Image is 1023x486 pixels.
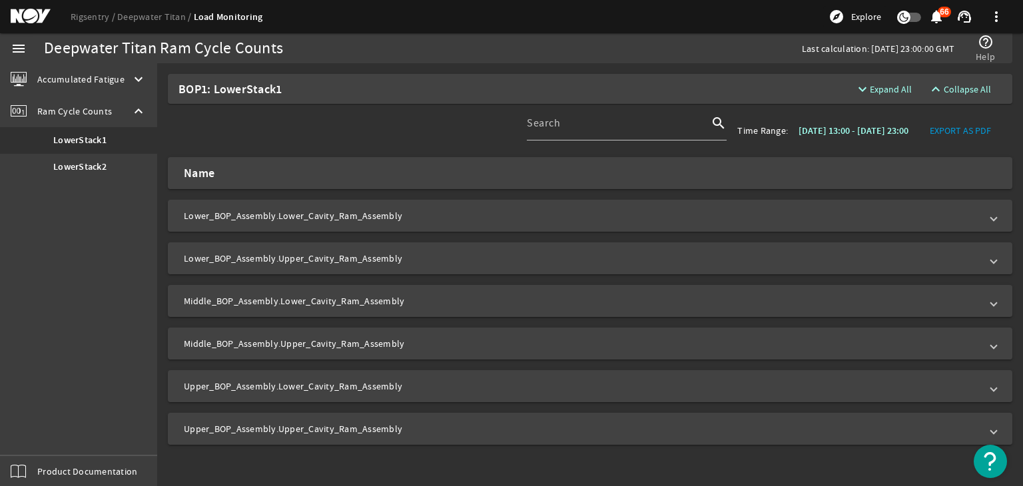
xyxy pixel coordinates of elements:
[184,252,980,265] mat-panel-title: Lower_BOP_Assembly.Upper_Cavity_Ram_Assembly
[168,242,1012,274] mat-expansion-panel-header: Lower_BOP_Assembly.Upper_Cavity_Ram_Assembly
[11,41,27,57] mat-icon: menu
[944,83,991,96] span: Collapse All
[168,413,1012,445] mat-expansion-panel-header: Upper_BOP_Assembly.Upper_Cavity_Ram_Assembly
[184,166,980,180] mat-panel-title: Name
[854,81,865,97] mat-icon: expand_more
[711,115,727,131] i: search
[168,200,1012,232] mat-expansion-panel-header: Lower_BOP_Assembly.Lower_Cavity_Ram_Assembly
[168,370,1012,402] mat-expansion-panel-header: Upper_BOP_Assembly.Lower_Cavity_Ram_Assembly
[117,11,194,23] a: Deepwater Titan
[184,209,980,222] mat-panel-title: Lower_BOP_Assembly.Lower_Cavity_Ram_Assembly
[37,465,137,478] span: Product Documentation
[928,9,944,25] mat-icon: notifications
[976,50,995,63] span: Help
[184,422,980,435] mat-panel-title: Upper_BOP_Assembly.Upper_Cavity_Ram_Assembly
[829,9,845,25] mat-icon: explore
[930,124,991,137] span: EXPORT AS PDF
[184,337,980,350] mat-panel-title: Middle_BOP_Assembly.Upper_Cavity_Ram_Assembly
[980,1,1012,33] button: more_vert
[71,11,117,23] a: Rigsentry
[956,9,972,25] mat-icon: support_agent
[168,328,1012,360] mat-expansion-panel-header: Middle_BOP_Assembly.Upper_Cavity_Ram_Assembly
[527,121,708,136] input: Search
[823,6,886,27] button: Explore
[44,42,283,55] div: Deepwater Titan Ram Cycle Counts
[929,10,943,24] button: 66
[168,157,1012,189] mat-expansion-panel-header: Name
[53,134,107,147] b: LowerStack1
[37,73,125,86] span: Accumulated Fatigue
[184,379,980,393] mat-panel-title: Upper_BOP_Assembly.Lower_Cavity_Ram_Assembly
[978,34,994,50] mat-icon: help_outline
[37,105,112,118] span: Ram Cycle Counts
[799,124,908,137] b: [DATE] 13:00 - [DATE] 23:00
[737,124,788,137] div: Time Range:
[802,42,954,55] div: Last calculation: [DATE] 23:00:00 GMT
[919,119,1002,142] button: EXPORT AS PDF
[184,294,980,308] mat-panel-title: Middle_BOP_Assembly.Lower_Cavity_Ram_Assembly
[168,285,1012,317] mat-expansion-panel-header: Middle_BOP_Assembly.Lower_Cavity_Ram_Assembly
[131,103,147,119] mat-icon: keyboard_arrow_up
[928,81,938,97] mat-icon: expand_less
[849,77,918,101] button: Expand All
[178,74,378,104] div: BOP1: LowerStack1
[527,117,560,130] mat-label: Search
[788,119,919,142] button: [DATE] 13:00 - [DATE] 23:00
[131,71,147,87] mat-icon: keyboard_arrow_down
[870,83,912,96] span: Expand All
[53,160,107,174] b: LowerStack2
[922,77,996,101] button: Collapse All
[194,11,263,23] a: Load Monitoring
[851,10,881,23] span: Explore
[974,445,1007,478] button: Open Resource Center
